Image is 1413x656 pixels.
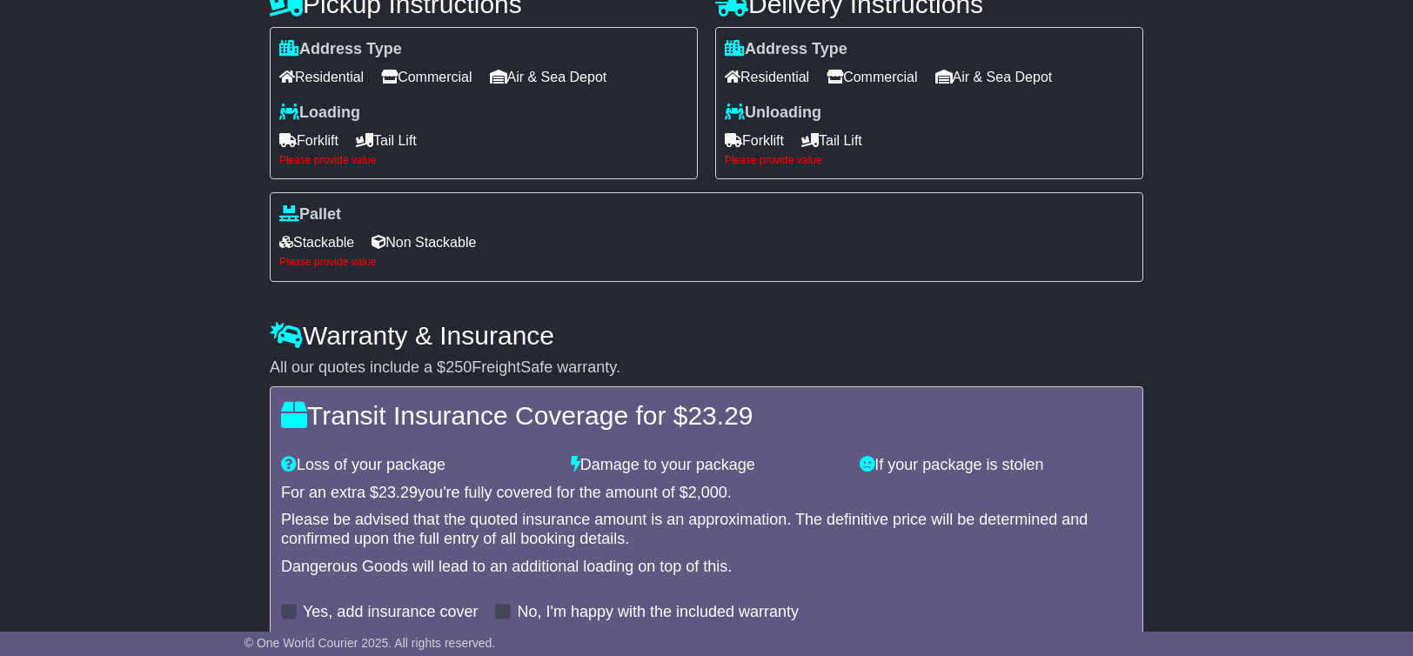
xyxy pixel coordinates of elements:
div: If your package is stolen [851,456,1141,475]
span: 250 [445,358,472,376]
h4: Transit Insurance Coverage for $ [281,401,1132,430]
label: Yes, add insurance cover [303,603,478,622]
span: Forklift [725,127,784,154]
span: Air & Sea Depot [490,64,607,90]
div: Damage to your package [562,456,852,475]
div: Please be advised that the quoted insurance amount is an approximation. The definitive price will... [281,511,1132,548]
span: 23.29 [687,401,753,430]
label: Address Type [279,40,402,59]
span: Air & Sea Depot [935,64,1053,90]
span: © One World Courier 2025. All rights reserved. [244,636,496,650]
span: Residential [279,64,364,90]
label: Unloading [725,104,821,123]
span: Commercial [827,64,917,90]
span: Residential [725,64,809,90]
label: Pallet [279,205,341,224]
div: Dangerous Goods will lead to an additional loading on top of this. [281,558,1132,577]
div: Loss of your package [272,456,562,475]
span: Commercial [381,64,472,90]
span: Tail Lift [801,127,862,154]
span: Stackable [279,229,354,256]
span: Non Stackable [372,229,476,256]
span: Forklift [279,127,338,154]
label: Loading [279,104,360,123]
span: Tail Lift [356,127,417,154]
span: 23.29 [378,484,418,501]
label: Address Type [725,40,847,59]
label: No, I'm happy with the included warranty [517,603,799,622]
span: 2,000 [688,484,727,501]
h4: Warranty & Insurance [270,321,1143,350]
div: All our quotes include a $ FreightSafe warranty. [270,358,1143,378]
div: Please provide value [279,154,688,166]
div: Please provide value [725,154,1134,166]
div: Please provide value [279,256,1134,268]
div: For an extra $ you're fully covered for the amount of $ . [281,484,1132,503]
